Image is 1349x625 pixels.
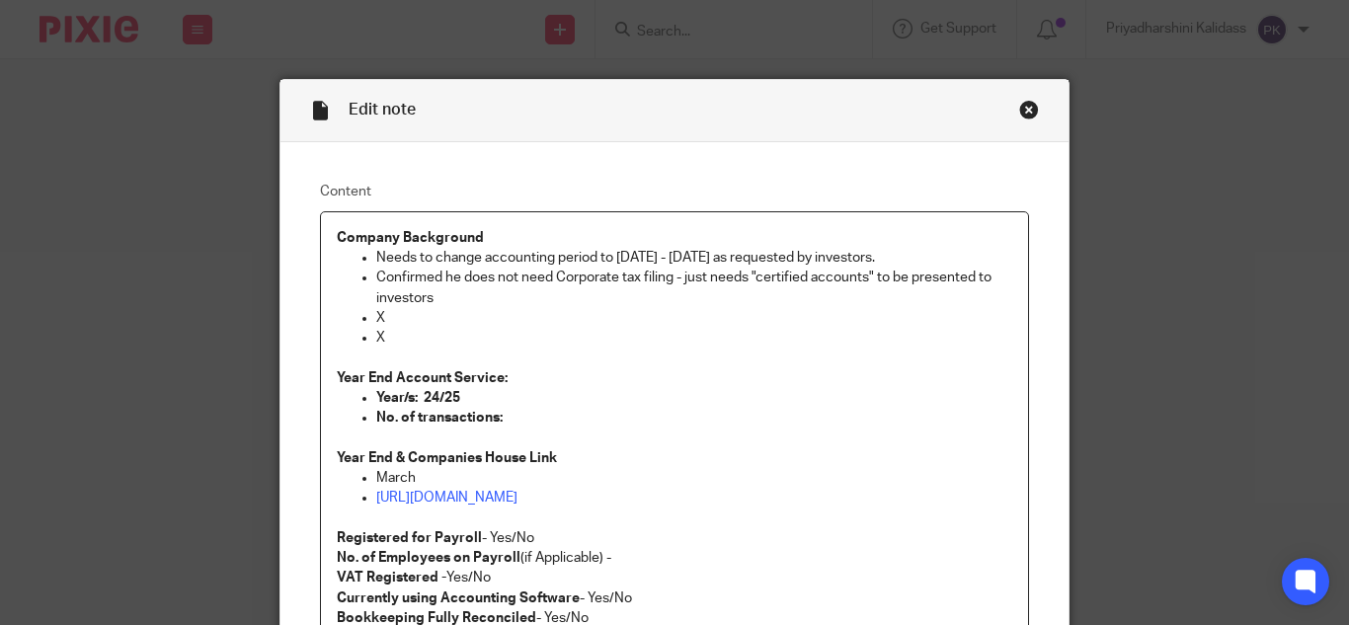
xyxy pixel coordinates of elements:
div: Close this dialog window [1019,100,1039,119]
a: [URL][DOMAIN_NAME] [376,491,517,505]
strong: Company Background [337,231,484,245]
strong: Registered for Payroll [337,531,482,545]
strong: Year/s: 24/25 [376,391,460,405]
p: Confirmed he does not need Corporate tax filing - just needs "certified accounts" to be presented... [376,268,1012,308]
p: Needs to change accounting period to [DATE] - [DATE] as requested by investors. [376,248,1012,268]
p: (if Applicable) - [337,548,1012,568]
strong: No. of transactions: [376,411,503,425]
strong: Bookkeeping Fully Reconciled [337,611,536,625]
p: - Yes/No [337,588,1012,608]
strong: Year End & Companies House Link [337,451,557,465]
p: March [376,468,1012,488]
label: Content [320,182,1029,201]
p: - Yes/No [337,528,1012,548]
p: X [376,308,1012,328]
strong: No. of Employees on Payroll [337,551,520,565]
strong: Currently using Accounting Software [337,591,580,605]
strong: VAT Registered - [337,571,446,585]
strong: Year End Account Service: [337,371,508,385]
span: Edit note [349,102,416,117]
p: X [376,328,1012,348]
p: Yes/No [337,568,1012,587]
